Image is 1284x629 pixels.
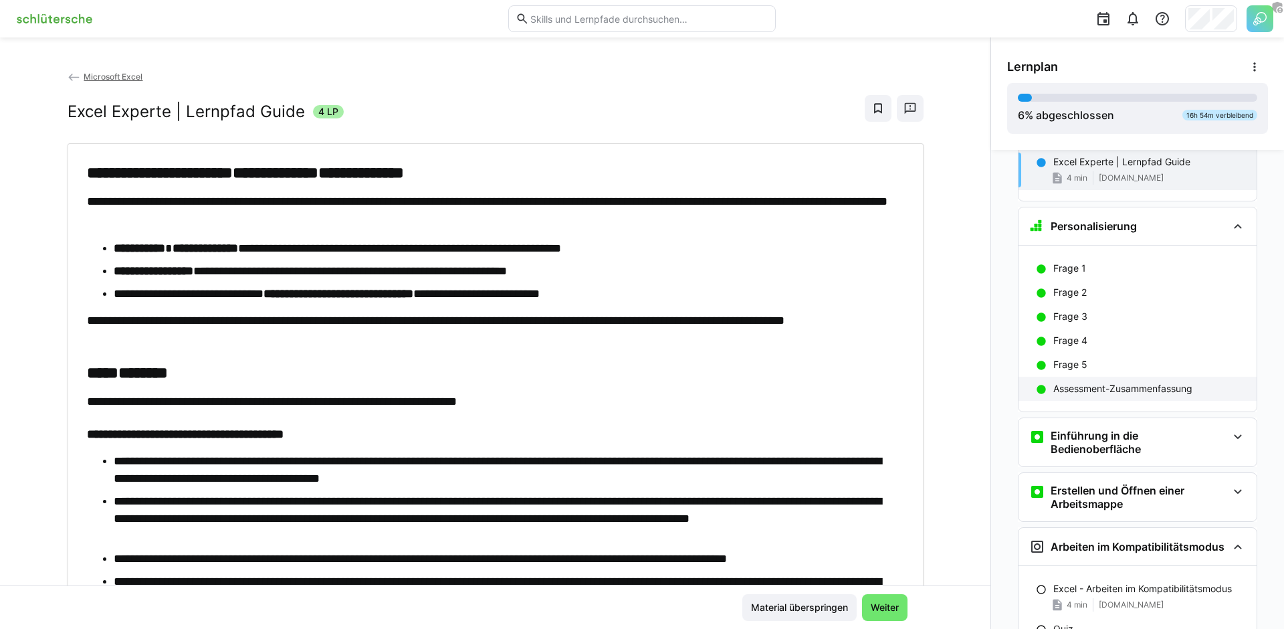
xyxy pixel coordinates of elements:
[68,102,305,122] h2: Excel Experte | Lernpfad Guide
[1051,429,1227,456] h3: Einführung in die Bedienoberfläche
[1099,600,1164,610] span: [DOMAIN_NAME]
[1053,382,1192,395] p: Assessment-Zusammenfassung
[84,72,142,82] span: Microsoft Excel
[862,594,907,621] button: Weiter
[869,601,901,614] span: Weiter
[1051,540,1224,553] h3: Arbeiten im Kompatibilitätsmodus
[529,13,768,25] input: Skills und Lernpfade durchsuchen…
[1018,107,1114,123] div: % abgeschlossen
[1053,262,1086,275] p: Frage 1
[1053,286,1087,299] p: Frage 2
[1007,60,1058,74] span: Lernplan
[1051,484,1227,511] h3: Erstellen und Öffnen einer Arbeitsmappe
[1018,108,1025,122] span: 6
[1099,173,1164,183] span: [DOMAIN_NAME]
[1067,600,1087,610] span: 4 min
[1053,358,1087,371] p: Frage 5
[68,72,143,82] a: Microsoft Excel
[1182,110,1257,120] div: 16h 54m verbleibend
[749,601,850,614] span: Material überspringen
[1051,219,1137,233] h3: Personalisierung
[1053,310,1087,323] p: Frage 3
[1053,334,1087,347] p: Frage 4
[1053,582,1232,596] p: Excel - Arbeiten im Kompatibilitätsmodus
[1053,155,1190,169] p: Excel Experte | Lernpfad Guide
[1067,173,1087,183] span: 4 min
[318,105,338,118] span: 4 LP
[742,594,857,621] button: Material überspringen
